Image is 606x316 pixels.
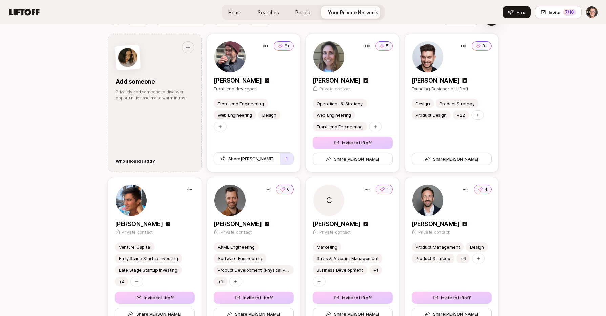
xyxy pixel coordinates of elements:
p: Product Management [416,244,460,250]
p: +4 [119,278,124,285]
button: Invite to Liftoff [214,292,294,304]
p: Marketing [317,244,337,250]
p: Product Design [416,112,446,118]
p: Design [470,244,484,250]
p: Private contact [221,229,252,235]
p: Front-end Engineering [218,100,264,107]
button: Invite to Liftoff [313,137,393,149]
div: Front-end Engineering [317,123,363,130]
button: 8+ [472,41,492,51]
p: [PERSON_NAME] [313,76,360,85]
p: Privately add someone to discover opportunities and make warm intros. [116,89,194,101]
button: Share[PERSON_NAME] [313,153,393,165]
span: Home [228,9,242,16]
img: Eric Smith [586,6,598,18]
p: Web Engineering [218,112,252,118]
img: 9459f226_b952_4cdc_ade2_23b79d4c6f8c.jpg [214,41,246,72]
p: [PERSON_NAME] [412,76,459,85]
a: Your Private Network [322,6,383,19]
span: Share [PERSON_NAME] [220,155,274,162]
span: Your Private Network [328,9,378,16]
p: Product Strategy [440,100,474,107]
p: Early Stage Startup Investing [119,255,178,262]
p: 6 [287,186,290,193]
button: 1 [280,153,293,165]
p: +6 [460,255,465,262]
p: 8+ [482,43,487,49]
div: 7 /10 [563,9,576,16]
p: +2 [218,278,223,285]
img: woman-with-black-hair.jpg [118,47,138,68]
p: Design [262,112,276,118]
p: [PERSON_NAME] [214,76,262,85]
p: [PERSON_NAME] [115,219,163,229]
img: 4c8af87d_27da_4f21_a931_606b20c546fb.jpg [116,185,147,216]
p: Late Stage Startup Investing [119,267,177,273]
p: Venture Capital [119,244,151,250]
div: Sales & Account Management [317,255,378,262]
p: 1 [386,186,389,193]
p: Operations & Strategy [317,100,363,107]
p: 5 [386,43,389,49]
a: 8+[PERSON_NAME]Front-end developerFront-end EngineeringWeb EngineeringDesignShare[PERSON_NAME]1 [207,34,300,172]
a: Searches [252,6,285,19]
button: 6 [276,185,294,194]
button: 1 [376,185,393,194]
p: C [326,196,332,204]
p: 4 [485,186,487,193]
button: Hire [503,6,531,18]
button: Share[PERSON_NAME] [214,153,280,165]
span: Share [PERSON_NAME] [424,156,478,162]
p: Private contact [319,85,351,92]
button: Invite to Liftoff [412,292,492,304]
p: +22 [457,112,465,118]
p: Business Development [317,267,363,273]
button: Eric Smith [586,6,598,18]
p: Private contact [319,229,351,235]
span: Hire [516,9,525,16]
p: Product Development (Physical Product) [218,267,290,273]
p: Web Engineering [317,112,351,118]
p: +1 [373,267,378,273]
img: 49cc058c_9620_499c_84f2_197a57c98584.jpg [412,185,443,216]
p: Private contact [418,229,450,235]
button: Invite to Liftoff [313,292,393,304]
p: Private contact [122,229,153,235]
p: Add someone [116,77,194,86]
div: Who should I add? [116,158,155,164]
button: Share[PERSON_NAME] [412,153,492,165]
div: Software Engineering [218,255,262,262]
p: [PERSON_NAME] [412,219,459,229]
p: Design [416,100,430,107]
button: Invite to Liftoff [115,292,195,304]
p: [PERSON_NAME] [313,219,360,229]
img: 7bf30482_e1a5_47b4_9e0f_fc49ddd24bf6.jpg [412,41,443,72]
div: Product Strategy [416,255,450,262]
p: AI/ML Engineering [218,244,255,250]
p: 8+ [285,43,290,49]
button: 5 [375,41,393,51]
a: People [290,6,317,19]
span: People [295,9,312,16]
